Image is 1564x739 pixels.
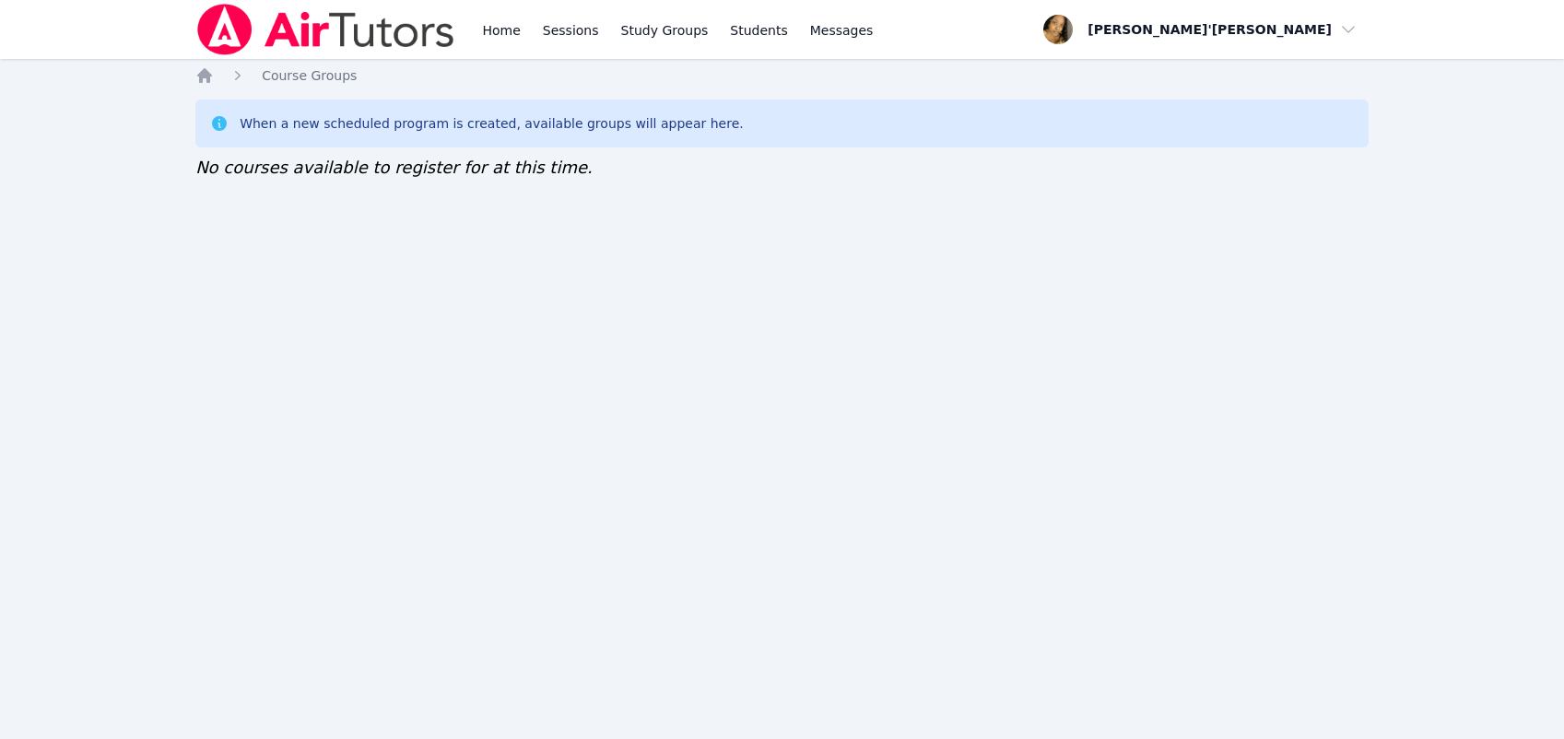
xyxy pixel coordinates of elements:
[195,66,1369,85] nav: Breadcrumb
[195,158,593,177] span: No courses available to register for at this time.
[262,68,357,83] span: Course Groups
[810,21,874,40] span: Messages
[240,114,744,133] div: When a new scheduled program is created, available groups will appear here.
[262,66,357,85] a: Course Groups
[195,4,456,55] img: Air Tutors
